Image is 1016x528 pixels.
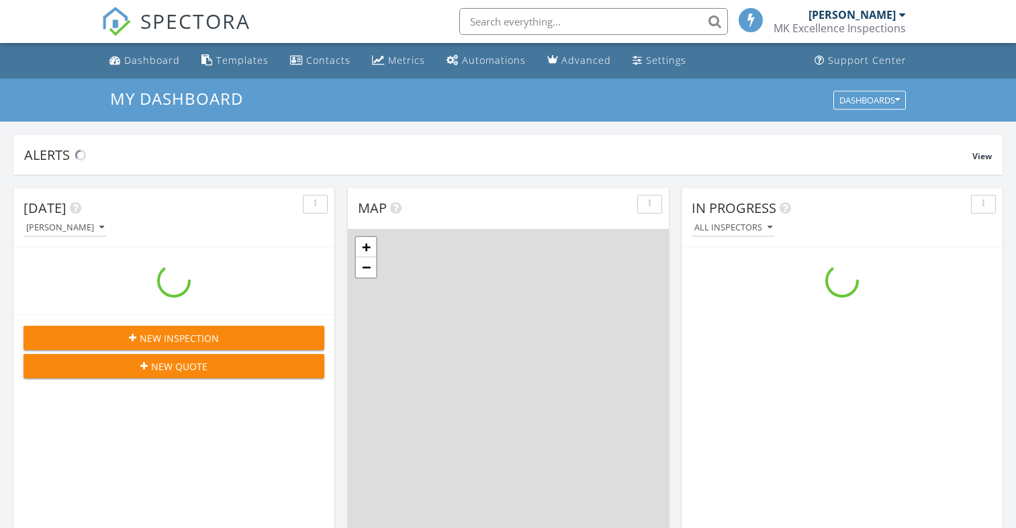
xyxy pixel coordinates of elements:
div: Dashboard [124,54,180,67]
a: Automations (Basic) [441,48,531,73]
span: SPECTORA [140,7,250,35]
div: Dashboards [839,95,900,105]
div: [PERSON_NAME] [26,223,104,232]
a: Settings [627,48,692,73]
div: MK Excellence Inspections [774,21,906,35]
a: SPECTORA [101,18,250,46]
span: [DATE] [24,199,66,217]
div: Support Center [828,54,907,67]
input: Search everything... [459,8,728,35]
button: New Inspection [24,326,324,350]
div: Automations [462,54,526,67]
div: Advanced [561,54,611,67]
div: Contacts [306,54,351,67]
span: My Dashboard [110,87,243,109]
div: Templates [216,54,269,67]
a: Templates [196,48,274,73]
button: All Inspectors [692,219,775,237]
a: Metrics [367,48,430,73]
span: New Inspection [140,331,219,345]
div: All Inspectors [694,223,772,232]
div: Alerts [24,146,972,164]
a: Zoom in [356,237,376,257]
button: [PERSON_NAME] [24,219,107,237]
div: Settings [646,54,686,67]
button: New Quote [24,354,324,378]
span: View [972,150,992,162]
div: [PERSON_NAME] [809,8,896,21]
span: In Progress [692,199,776,217]
a: Dashboard [104,48,185,73]
span: New Quote [151,359,207,373]
button: Dashboards [833,91,906,109]
a: Support Center [809,48,912,73]
img: The Best Home Inspection Software - Spectora [101,7,131,36]
a: Contacts [285,48,356,73]
a: Advanced [542,48,616,73]
span: Map [358,199,387,217]
div: Metrics [388,54,425,67]
a: Zoom out [356,257,376,277]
